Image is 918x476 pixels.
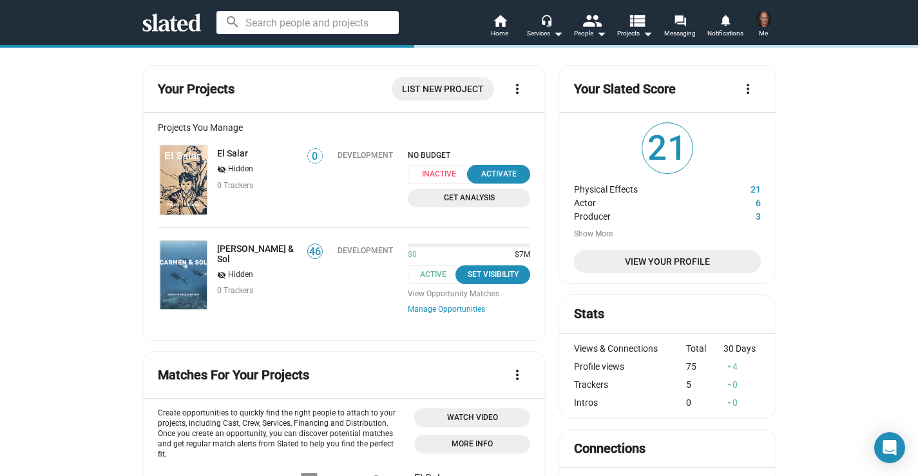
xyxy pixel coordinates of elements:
[574,181,712,195] dt: Physical Effects
[723,397,761,408] div: 0
[402,77,484,100] span: List New Project
[759,26,768,41] span: Me
[568,13,613,41] button: People
[874,432,905,463] div: Open Intercom Messenger
[158,122,531,133] div: Projects You Manage
[338,246,393,255] div: Development
[158,408,405,460] p: Create opportunities to quickly find the right people to attach to your projects, including Cast,...
[723,379,761,390] div: 0
[574,26,606,41] div: People
[640,26,655,41] mat-icon: arrow_drop_down
[686,397,723,408] div: 0
[408,305,530,315] a: Manage Opportunities
[158,238,209,312] a: Carmen & Sol
[408,189,530,207] a: Get Analysis
[574,361,686,372] div: Profile views
[740,81,756,97] mat-icon: more_vert
[522,13,568,41] button: Services
[723,343,761,354] div: 30 Days
[510,81,525,97] mat-icon: more_vert
[510,250,530,260] span: $7M
[408,250,417,260] span: $0
[719,14,731,26] mat-icon: notifications
[217,164,226,176] mat-icon: visibility_off
[414,408,530,427] button: Open 'Opportunities Intro Video' dialog
[574,208,712,222] dt: Producer
[308,245,322,258] span: 46
[712,208,761,222] dd: 3
[422,411,522,424] span: Watch Video
[664,26,696,41] span: Messaging
[574,379,686,390] div: Trackers
[491,26,508,41] span: Home
[510,367,525,383] mat-icon: more_vert
[392,77,494,100] a: List New Project
[216,11,399,34] input: Search people and projects
[414,435,530,453] a: Open 'More info' dialog with information about Opportunities
[707,26,743,41] span: Notifications
[217,286,253,295] span: 0 Trackers
[658,13,703,41] a: Messaging
[217,243,299,264] a: [PERSON_NAME] & Sol
[574,229,613,240] button: Show More
[550,26,566,41] mat-icon: arrow_drop_down
[574,397,686,408] div: Intros
[408,151,530,160] span: NO BUDGET
[308,150,322,163] span: 0
[463,268,522,281] div: Set Visibility
[725,362,734,371] mat-icon: arrow_drop_up
[217,181,253,190] span: 0 Trackers
[613,13,658,41] button: Projects
[642,123,693,173] span: 21
[574,81,676,98] mat-card-title: Your Slated Score
[158,367,309,384] mat-card-title: Matches For Your Projects
[686,361,723,372] div: 75
[228,270,253,280] span: Hidden
[723,361,761,372] div: 4
[686,343,723,354] div: Total
[725,398,734,407] mat-icon: arrow_drop_up
[475,167,522,181] div: Activate
[584,250,750,273] span: View Your Profile
[627,11,645,30] mat-icon: view_list
[467,165,530,184] button: Activate
[160,241,207,310] img: Carmen & Sol
[756,12,771,27] img: Pablo Thomas
[338,151,393,160] div: Development
[422,437,522,451] span: More Info
[617,26,653,41] span: Projects
[455,265,530,284] button: Set Visibility
[158,143,209,217] a: El Salar
[408,289,530,300] span: View Opportunity Matches
[574,305,604,323] mat-card-title: Stats
[748,9,779,43] button: Pablo ThomasMe
[160,146,207,214] img: El Salar
[408,265,465,284] span: Active
[408,165,477,184] span: Inactive
[492,13,508,28] mat-icon: home
[217,148,248,158] a: El Salar
[674,14,686,26] mat-icon: forum
[712,195,761,208] dd: 6
[158,81,234,98] mat-card-title: Your Projects
[540,14,552,26] mat-icon: headset_mic
[582,11,600,30] mat-icon: people
[712,181,761,195] dd: 21
[703,13,748,41] a: Notifications
[574,250,760,273] a: View Your Profile
[725,380,734,389] mat-icon: arrow_drop_up
[593,26,609,41] mat-icon: arrow_drop_down
[686,379,723,390] div: 5
[574,195,712,208] dt: Actor
[574,440,645,457] mat-card-title: Connections
[416,191,522,205] span: Get Analysis
[574,343,686,354] div: Views & Connections
[477,13,522,41] a: Home
[217,269,226,281] mat-icon: visibility_off
[527,26,563,41] div: Services
[228,164,253,175] span: Hidden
